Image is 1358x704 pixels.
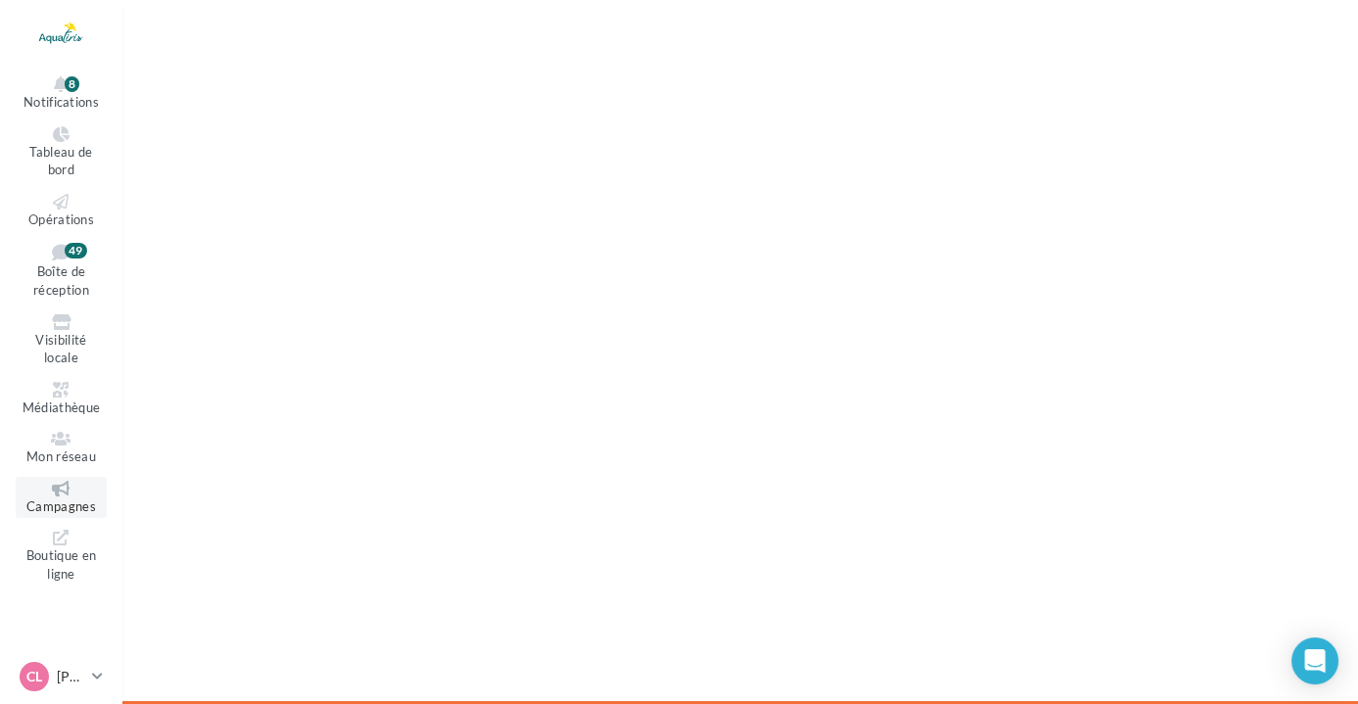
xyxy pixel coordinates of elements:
a: Boutique en ligne [16,526,107,586]
a: Tableau de bord [16,122,107,182]
a: Visibilité locale [16,310,107,370]
button: Notifications 8 [16,72,107,115]
a: CL [PERSON_NAME] [16,658,107,695]
span: CL [26,667,42,686]
span: Tableau de bord [29,144,92,178]
span: Boîte de réception [33,264,89,299]
p: [PERSON_NAME] [57,667,84,686]
span: Opérations [28,211,94,227]
div: 8 [65,76,79,92]
span: Visibilité locale [35,332,86,366]
a: Mon réseau [16,427,107,469]
a: Boîte de réception 49 [16,239,107,302]
span: Mon réseau [26,448,96,464]
div: 49 [65,243,87,258]
a: Campagnes [16,477,107,519]
span: Campagnes [26,498,96,514]
a: Opérations [16,190,107,232]
span: Notifications [23,94,99,110]
span: Boutique en ligne [26,548,97,583]
div: Open Intercom Messenger [1291,637,1338,684]
span: Médiathèque [23,399,101,415]
a: Médiathèque [16,378,107,420]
